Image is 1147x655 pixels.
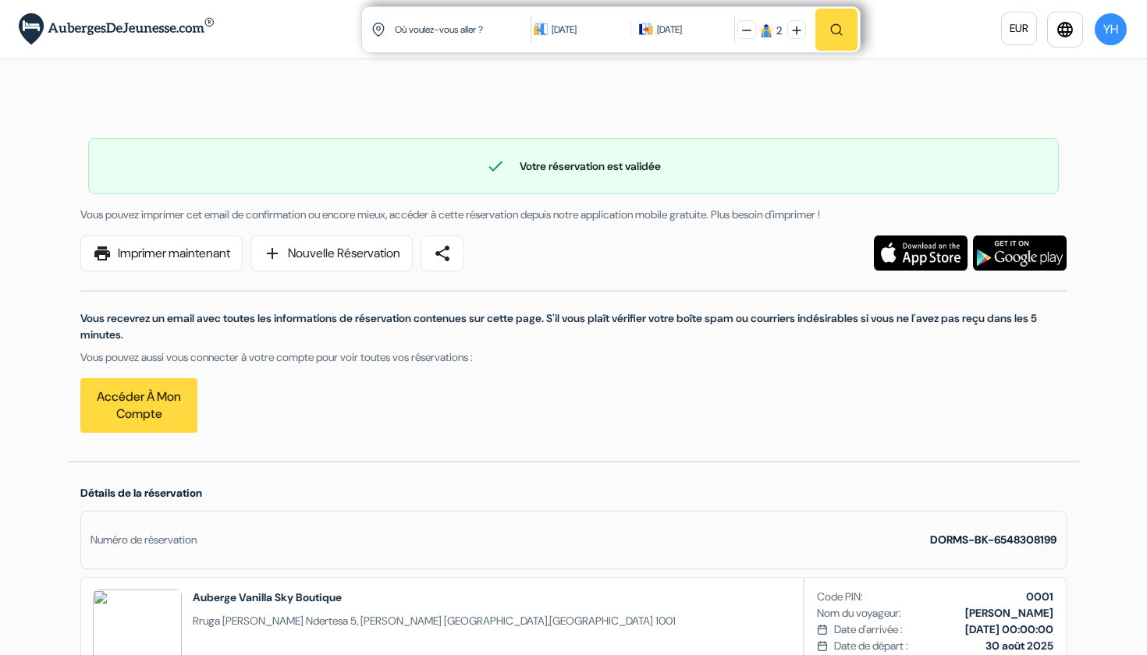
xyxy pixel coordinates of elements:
button: YH [1093,12,1128,47]
a: share [421,235,464,271]
span: Détails de la réservation [80,486,202,500]
img: minus [742,26,751,35]
img: Téléchargez l'application gratuite [874,235,968,271]
span: Date d'arrivée : [834,621,903,638]
span: share [433,244,452,263]
a: Accéder à mon compte [80,378,197,433]
img: AubergesDeJeunesse.com [19,13,214,45]
span: add [263,244,282,263]
a: printImprimer maintenant [80,235,243,271]
img: location icon [371,23,385,37]
span: Nom du voyageur: [817,605,901,621]
img: calendarIcon icon [639,22,653,36]
h2: Auberge Vanilla Sky Boutique [193,589,676,605]
div: [DATE] [657,22,682,37]
span: [GEOGRAPHIC_DATA] [549,614,653,628]
div: 2 [776,23,782,39]
div: Votre réservation est validée [89,157,1058,175]
p: Vous pouvez aussi vous connecter à votre compte pour voir toutes vos réservations : [80,349,1067,366]
img: plus [792,26,801,35]
b: 30 août 2025 [985,639,1053,653]
i: language [1056,20,1074,39]
input: Ville, université ou logement [393,10,534,48]
img: Téléchargez l'application gratuite [973,235,1067,271]
b: 0001 [1026,589,1053,604]
strong: DORMS-BK-6548308199 [930,533,1056,547]
b: [DATE] 00:00:00 [965,622,1053,636]
a: addNouvelle Réservation [250,235,413,271]
span: Code PIN: [817,589,863,605]
span: print [93,244,112,263]
span: Rruga [PERSON_NAME] Ndertesa 5, [PERSON_NAME] [193,614,442,628]
img: calendarIcon icon [534,22,548,36]
img: guest icon [759,23,773,37]
span: Vous pouvez imprimer cet email de confirmation ou encore mieux, accéder à cette réservation depui... [80,207,820,221]
span: , [193,613,676,629]
span: Date de départ : [834,638,908,654]
div: Numéro de réservation [91,532,197,548]
b: [PERSON_NAME] [965,606,1053,620]
span: check [486,157,505,175]
span: 1001 [655,614,676,628]
p: Vous recevrez un email avec toutes les informations de réservation contenues sur cette page. S'il... [80,310,1067,343]
a: EUR [1001,12,1037,45]
a: language [1047,12,1083,48]
span: [GEOGRAPHIC_DATA] [444,614,548,628]
div: [DATE] [552,22,623,37]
